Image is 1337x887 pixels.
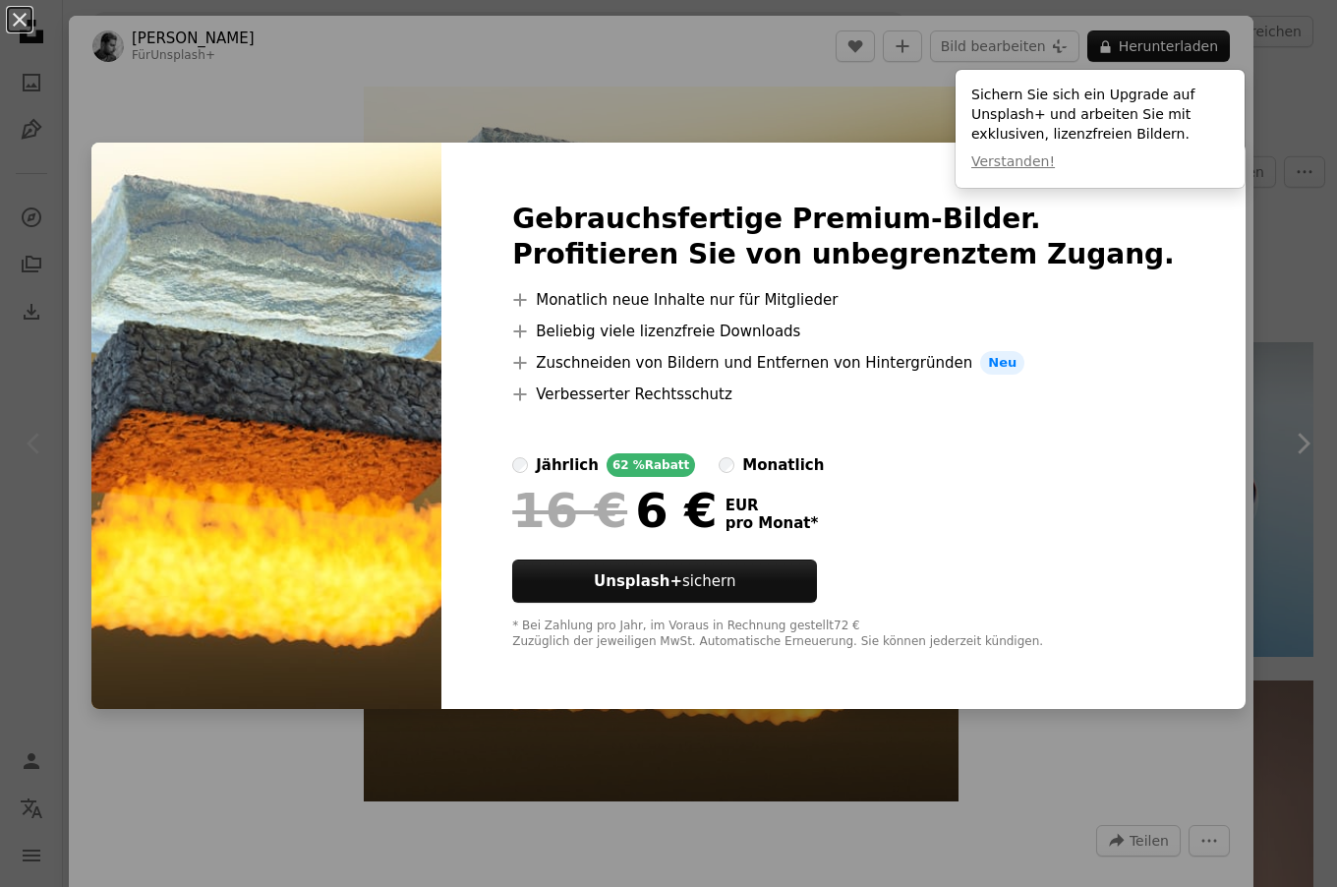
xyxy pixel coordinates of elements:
[726,497,819,514] span: EUR
[512,560,817,603] button: Unsplash+sichern
[512,202,1175,272] h2: Gebrauchsfertige Premium-Bilder. Profitieren Sie von unbegrenztem Zugang.
[512,485,627,536] span: 16 €
[512,383,1175,406] li: Verbesserter Rechtsschutz
[512,485,717,536] div: 6 €
[726,514,819,532] span: pro Monat *
[512,619,1175,650] div: * Bei Zahlung pro Jahr, im Voraus in Rechnung gestellt 72 € Zuzüglich der jeweiligen MwSt. Automa...
[719,457,734,473] input: monatlich
[971,152,1055,172] button: Verstanden!
[956,70,1245,188] div: Sichern Sie sich ein Upgrade auf Unsplash+ und arbeiten Sie mit exklusiven, lizenzfreien Bildern.
[91,143,441,709] img: premium_photo-1751985761161-8a269d884c29
[980,351,1024,375] span: Neu
[512,288,1175,312] li: Monatlich neue Inhalte nur für Mitglieder
[512,351,1175,375] li: Zuschneiden von Bildern und Entfernen von Hintergründen
[607,453,695,477] div: 62 % Rabatt
[536,453,599,477] div: jährlich
[512,320,1175,343] li: Beliebig viele lizenzfreie Downloads
[512,457,528,473] input: jährlich62 %Rabatt
[594,572,682,590] strong: Unsplash+
[742,453,824,477] div: monatlich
